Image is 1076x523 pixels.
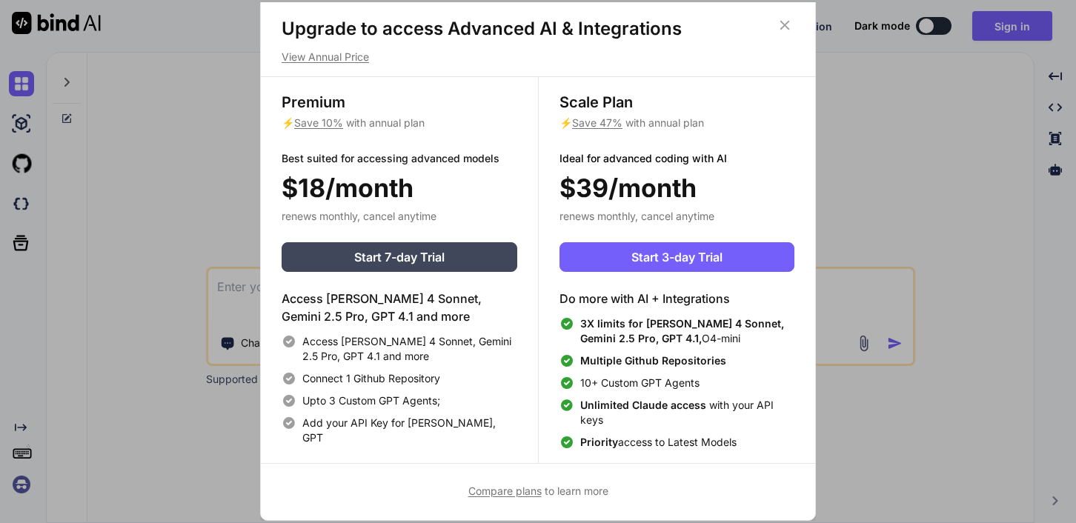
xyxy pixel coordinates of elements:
[468,484,608,497] span: to learn more
[354,248,445,266] span: Start 7-day Trial
[559,242,794,272] button: Start 3-day Trial
[580,317,784,344] span: 3X limits for [PERSON_NAME] 4 Sonnet, Gemini 2.5 Pro, GPT 4.1,
[302,393,440,408] span: Upto 3 Custom GPT Agents;
[282,242,517,272] button: Start 7-day Trial
[302,371,440,386] span: Connect 1 Github Repository
[302,334,517,364] span: Access [PERSON_NAME] 4 Sonnet, Gemini 2.5 Pro, GPT 4.1 and more
[580,435,737,450] span: access to Latest Models
[282,50,794,64] p: View Annual Price
[282,92,517,113] h3: Premium
[282,17,794,41] h1: Upgrade to access Advanced AI & Integrations
[559,290,794,307] h4: Do more with AI + Integrations
[282,151,517,166] p: Best suited for accessing advanced models
[468,484,542,497] span: Compare plans
[282,116,517,130] p: ⚡ with annual plan
[282,290,517,325] h4: Access [PERSON_NAME] 4 Sonnet, Gemini 2.5 Pro, GPT 4.1 and more
[580,399,709,411] span: Unlimited Claude access
[580,316,794,346] span: O4-mini
[559,169,697,207] span: $39/month
[294,116,343,129] span: Save 10%
[572,116,622,129] span: Save 47%
[631,248,723,266] span: Start 3-day Trial
[580,376,700,390] span: 10+ Custom GPT Agents
[580,398,794,427] span: with your API keys
[282,169,414,207] span: $18/month
[559,92,794,113] h3: Scale Plan
[580,354,726,367] span: Multiple Github Repositories
[302,416,517,445] span: Add your API Key for [PERSON_NAME], GPT
[282,210,436,222] span: renews monthly, cancel anytime
[559,210,714,222] span: renews monthly, cancel anytime
[580,436,618,448] span: Priority
[559,116,794,130] p: ⚡ with annual plan
[559,151,794,166] p: Ideal for advanced coding with AI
